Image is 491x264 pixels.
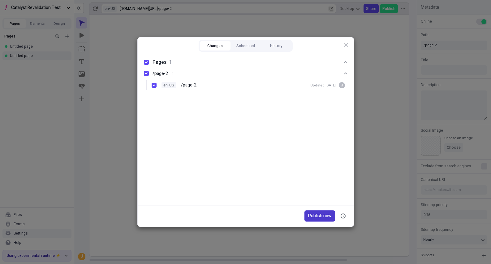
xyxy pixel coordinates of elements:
[181,82,196,89] p: /page-2
[304,210,335,222] button: Publish now
[169,59,172,66] span: 1
[153,70,168,77] span: /page-2
[200,41,230,51] button: Changes
[172,70,174,77] span: 1
[308,213,331,219] span: Publish now
[141,57,350,68] button: Pages1
[310,83,336,88] div: Updated [DATE]
[339,82,345,88] div: J
[153,59,166,66] span: Pages
[162,82,176,88] div: en-US
[141,68,350,80] button: en-US/page-2Updated [DATE]J
[230,41,261,51] button: Scheduled
[261,41,291,51] button: History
